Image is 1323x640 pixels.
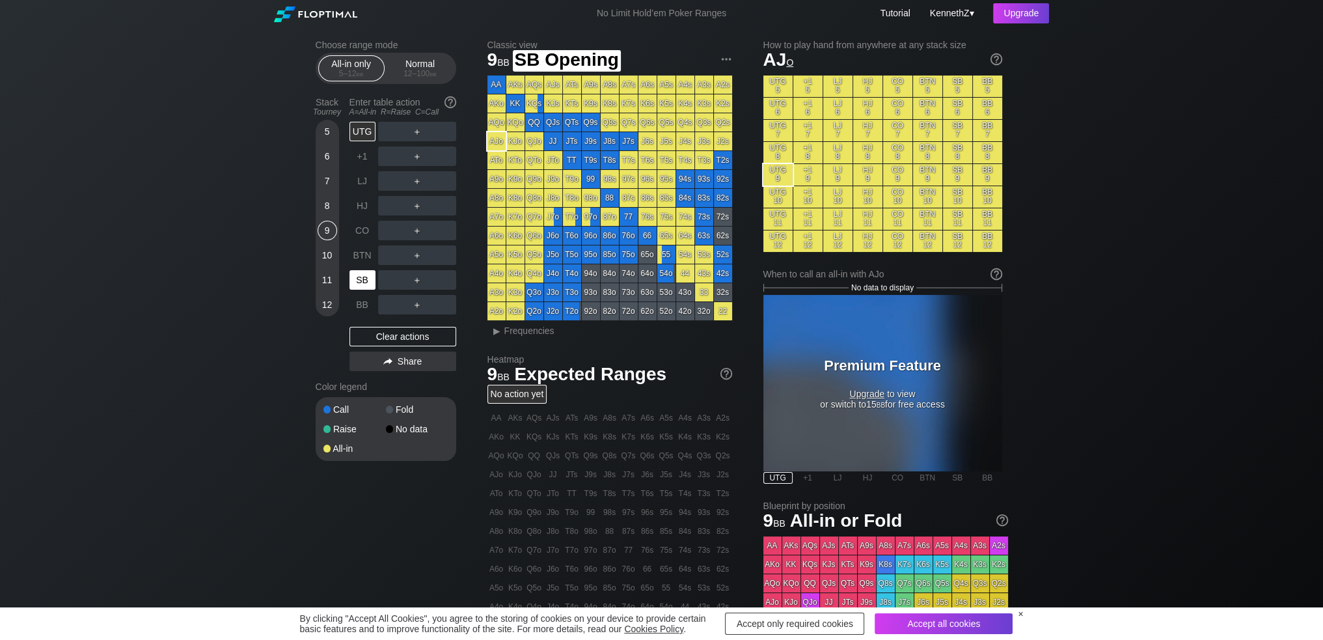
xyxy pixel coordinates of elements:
[638,302,657,320] div: 62o
[443,95,457,109] img: help.32db89a4.svg
[714,132,732,150] div: J2s
[357,69,364,78] span: bb
[525,94,543,113] div: KQs
[582,264,600,283] div: 94o
[620,283,638,301] div: 73o
[883,230,912,252] div: CO 12
[657,245,675,264] div: 55
[349,146,375,166] div: +1
[638,227,657,245] div: 66
[582,76,600,94] div: A9s
[582,132,600,150] div: J9s
[695,94,713,113] div: K3s
[525,151,543,169] div: QTo
[563,151,581,169] div: TT
[763,76,793,97] div: UTG 5
[563,189,581,207] div: T8o
[383,358,392,365] img: share.864f2f62.svg
[853,186,882,208] div: HJ 10
[544,132,562,150] div: JJ
[563,264,581,283] div: T4o
[582,208,600,226] div: 97o
[620,94,638,113] div: K7s
[487,40,732,50] h2: Classic view
[676,245,694,264] div: 54s
[544,264,562,283] div: J4o
[763,269,1002,279] div: When to call an all-in with AJo
[714,264,732,283] div: 42s
[883,98,912,119] div: CO 6
[582,283,600,301] div: 93o
[793,76,823,97] div: +1 5
[487,227,506,245] div: A6o
[714,189,732,207] div: 82s
[577,8,746,21] div: No Limit Hold’em Poker Ranges
[695,245,713,264] div: 53s
[601,113,619,132] div: Q8s
[525,227,543,245] div: Q6o
[393,69,448,78] div: 12 – 100
[793,98,823,119] div: +1 6
[620,189,638,207] div: 87s
[318,171,337,191] div: 7
[544,208,562,226] div: J7o
[487,208,506,226] div: A7o
[487,189,506,207] div: A8o
[676,189,694,207] div: 84s
[883,142,912,163] div: CO 8
[695,302,713,320] div: 32o
[823,142,852,163] div: LJ 8
[657,302,675,320] div: 52o
[823,164,852,186] div: LJ 9
[525,283,543,301] div: Q3o
[714,227,732,245] div: 62s
[657,227,675,245] div: 65s
[323,424,386,434] div: Raise
[544,283,562,301] div: J3o
[883,76,912,97] div: CO 5
[525,132,543,150] div: QJo
[883,120,912,141] div: CO 7
[487,283,506,301] div: A3o
[853,76,882,97] div: HJ 5
[676,76,694,94] div: A4s
[995,513,1009,527] img: help.32db89a4.svg
[563,132,581,150] div: JTs
[601,132,619,150] div: J8s
[378,122,456,141] div: ＋
[274,7,357,22] img: Floptimal logo
[823,208,852,230] div: LJ 11
[485,50,511,72] span: 9
[793,164,823,186] div: +1 9
[601,264,619,283] div: 84o
[506,132,525,150] div: KJo
[657,113,675,132] div: Q5s
[430,69,437,78] span: bb
[582,302,600,320] div: 92o
[318,196,337,216] div: 8
[714,302,732,320] div: 22
[823,76,852,97] div: LJ 5
[657,151,675,169] div: T5s
[943,164,972,186] div: SB 9
[487,113,506,132] div: AQo
[489,323,506,339] div: ▸
[349,295,375,314] div: BB
[883,208,912,230] div: CO 11
[763,186,793,208] div: UTG 10
[714,208,732,226] div: 72s
[973,208,1002,230] div: BB 11
[544,113,562,132] div: QJs
[823,98,852,119] div: LJ 6
[943,76,972,97] div: SB 5
[582,170,600,188] div: 99
[719,367,733,381] img: help.32db89a4.svg
[390,56,450,81] div: Normal
[582,151,600,169] div: T9s
[563,283,581,301] div: T3o
[973,230,1002,252] div: BB 12
[989,52,1003,66] img: help.32db89a4.svg
[719,52,733,66] img: ellipsis.fd386fe8.svg
[943,98,972,119] div: SB 6
[487,76,506,94] div: AA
